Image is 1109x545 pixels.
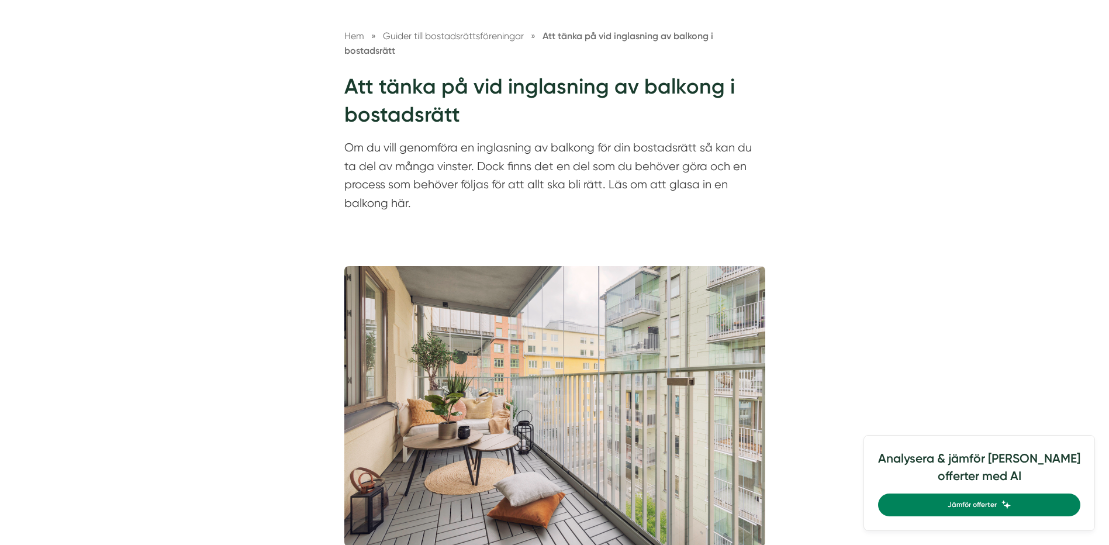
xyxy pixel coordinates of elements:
[878,494,1080,516] a: Jämför offerter
[344,73,765,139] h1: Att tänka på vid inglasning av balkong i bostadsrätt
[878,450,1080,494] h4: Analysera & jämför [PERSON_NAME] offerter med AI
[383,30,526,42] a: Guider till bostadsrättsföreningar
[344,29,765,58] nav: Breadcrumb
[531,29,536,43] span: »
[383,30,524,42] span: Guider till bostadsrättsföreningar
[371,29,376,43] span: »
[948,499,997,510] span: Jämför offerter
[344,139,765,218] p: Om du vill genomföra en inglasning av balkong för din bostadsrätt så kan du ta del av många vinst...
[344,30,364,42] a: Hem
